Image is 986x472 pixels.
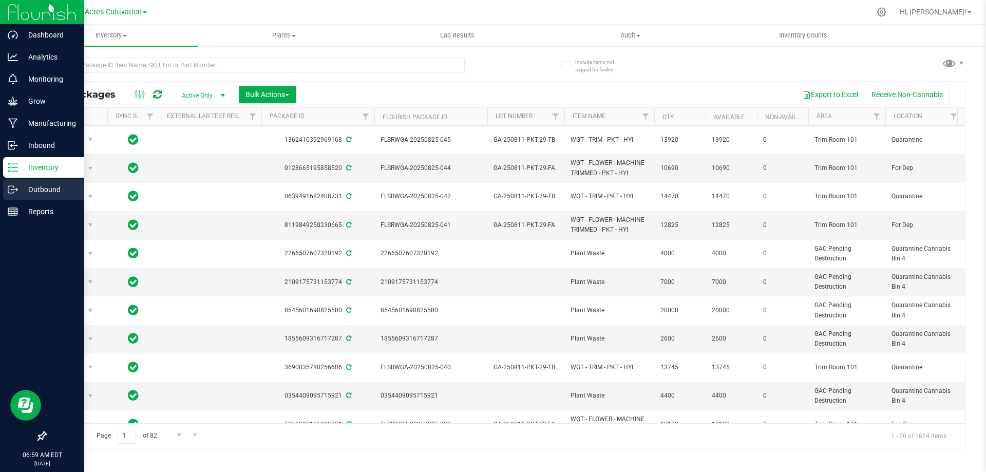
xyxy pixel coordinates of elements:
span: GAC Pending Destruction [814,329,879,349]
span: Sync from Compliance System [345,364,351,371]
span: select [84,389,97,403]
inline-svg: Inbound [8,140,18,150]
span: For Dep [892,163,956,173]
a: Lab Results [371,25,544,46]
inline-svg: Outbound [8,184,18,195]
span: For Dep [892,420,956,429]
span: Plant Waste [571,391,648,401]
span: Sync from Compliance System [345,392,351,399]
a: Inventory [25,25,198,46]
inline-svg: Inventory [8,162,18,173]
span: Quarantine [892,135,956,145]
span: Page of 82 [88,428,165,444]
span: select [84,304,97,318]
span: 0354409095715921 [381,391,481,401]
span: 12825 [712,220,751,230]
span: Inventory Counts [765,31,841,40]
span: Plants [198,31,370,40]
span: FLSRWGA-20250825-045 [381,135,481,145]
a: Package ID [270,112,305,120]
span: select [84,360,97,374]
button: Export to Excel [796,86,865,103]
span: 0 [763,334,802,344]
span: 12825 [660,220,699,230]
span: 14470 [660,192,699,201]
span: 0 [763,277,802,287]
span: Quarantine Cannabis Bin 4 [892,272,956,292]
span: 13920 [660,135,699,145]
span: Sync from Compliance System [345,278,351,286]
span: 2109175731153774 [381,277,481,287]
p: Reports [18,205,80,218]
span: Inventory [25,31,198,40]
span: In Sync [128,246,139,260]
a: Filter [244,108,261,125]
span: 0 [763,192,802,201]
span: 20000 [660,306,699,315]
span: Quarantine Cannabis Bin 4 [892,244,956,263]
span: select [84,218,97,232]
span: In Sync [128,161,139,175]
span: Quarantine Cannabis Bin 4 [892,329,956,349]
span: Sync from Compliance System [345,221,351,229]
inline-svg: Analytics [8,52,18,62]
span: 20000 [712,306,751,315]
div: 1362410392969168 [260,135,376,145]
span: GA-250811-PKT-29-TB [494,363,558,372]
a: Qty [662,114,674,121]
inline-svg: Dashboard [8,30,18,40]
span: select [84,247,97,261]
span: 13745 [660,363,699,372]
span: Trim Room 101 [814,420,879,429]
div: 8119849250230665 [260,220,376,230]
span: Quarantine [892,192,956,201]
span: GA-250811-PKT-29-FA [494,420,558,429]
span: For Dep [892,220,956,230]
a: Inventory Counts [717,25,890,46]
div: 1855609316717287 [260,334,376,344]
span: Trim Room 101 [814,163,879,173]
div: 3690035780256606 [260,363,376,372]
span: select [84,190,97,204]
span: Sync from Compliance System [345,164,351,172]
span: Trim Room 101 [814,363,879,372]
span: 4000 [712,249,751,258]
span: 13745 [712,363,751,372]
span: 12180 [712,420,751,429]
span: 10690 [660,163,699,173]
span: Trim Room 101 [814,220,879,230]
span: 7000 [660,277,699,287]
span: WGT - TRIM - PKT - HYI [571,135,648,145]
span: 0 [763,135,802,145]
a: Filter [945,108,962,125]
span: In Sync [128,275,139,289]
span: 0 [763,363,802,372]
a: Available [714,114,745,121]
div: 8545601690825580 [260,306,376,315]
span: 10690 [712,163,751,173]
p: Inbound [18,139,80,152]
span: GAC Pending Destruction [814,386,879,406]
span: In Sync [128,360,139,374]
div: 0639491682408731 [260,192,376,201]
span: Plant Waste [571,277,648,287]
p: [DATE] [5,460,80,467]
inline-svg: Manufacturing [8,118,18,128]
a: Area [817,112,832,120]
button: Bulk Actions [239,86,296,103]
span: select [84,417,97,431]
span: 2600 [712,334,751,344]
span: Quarantine [892,363,956,372]
span: FLSRWGA-20250825-040 [381,363,481,372]
input: Search Package ID, Item Name, SKU, Lot or Part Number... [45,58,465,73]
p: Inventory [18,161,80,174]
span: Plant Waste [571,306,648,315]
a: Plants [198,25,371,46]
span: Sync from Compliance System [345,307,351,314]
div: 0354409095715921 [260,391,376,401]
span: GA-250811-PKT-29-TB [494,192,558,201]
a: Filter [357,108,374,125]
span: select [84,133,97,147]
span: All Packages [53,89,126,100]
p: Manufacturing [18,117,80,129]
